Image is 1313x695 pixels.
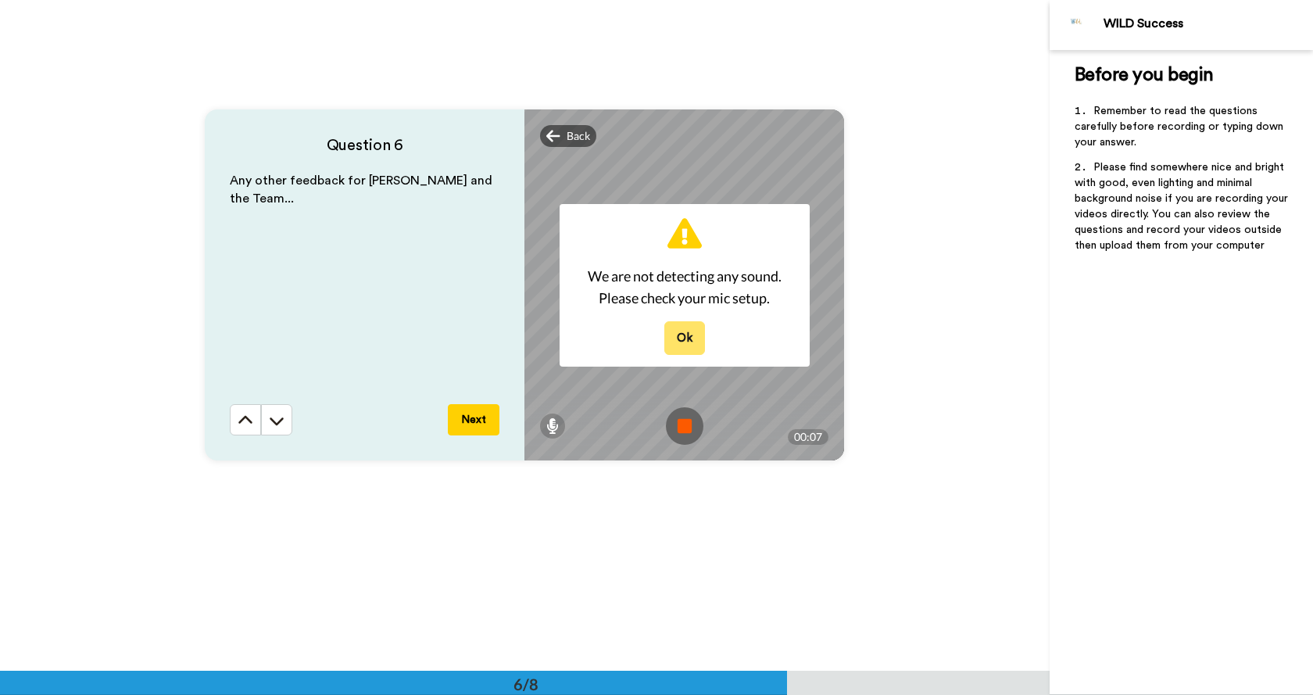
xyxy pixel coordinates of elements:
span: Remember to read the questions carefully before recording or typing down your answer. [1075,106,1286,148]
img: Profile Image [1058,6,1096,44]
span: Before you begin [1075,66,1213,84]
span: Any other feedback for [PERSON_NAME] and the Team... [230,174,496,205]
h4: Question 6 [230,134,499,156]
button: Next [448,404,499,435]
div: WILD Success [1104,16,1312,31]
div: Back [540,125,596,147]
button: Ok [664,321,705,355]
div: 6/8 [488,673,563,695]
span: Please check your mic setup. [588,287,782,309]
span: We are not detecting any sound. [588,265,782,287]
span: Back [567,128,590,144]
span: Please find somewhere nice and bright with good, even lighting and minimal background noise if yo... [1075,162,1291,251]
img: ic_record_stop.svg [666,407,703,445]
div: 00:07 [788,429,828,445]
